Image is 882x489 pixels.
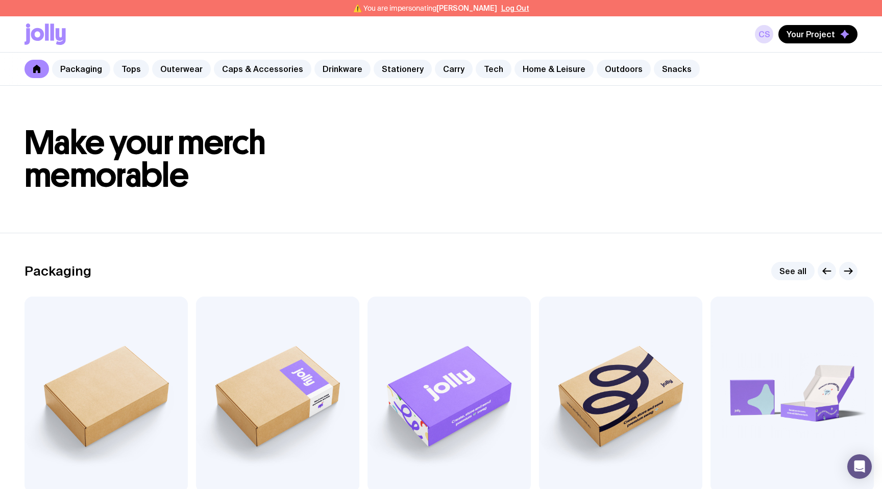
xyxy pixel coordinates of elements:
button: Log Out [501,4,529,12]
a: Tech [476,60,511,78]
a: CS [755,25,773,43]
a: Tops [113,60,149,78]
a: See all [771,262,815,280]
a: Drinkware [314,60,371,78]
a: Stationery [374,60,432,78]
a: Home & Leisure [514,60,594,78]
span: Make your merch memorable [24,123,266,195]
a: Carry [435,60,473,78]
a: Caps & Accessories [214,60,311,78]
h2: Packaging [24,263,91,279]
span: Your Project [787,29,835,39]
a: Packaging [52,60,110,78]
span: [PERSON_NAME] [436,4,497,12]
a: Snacks [654,60,700,78]
a: Outerwear [152,60,211,78]
div: Open Intercom Messenger [847,454,872,479]
span: ⚠️ You are impersonating [353,4,497,12]
a: Outdoors [597,60,651,78]
button: Your Project [778,25,857,43]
